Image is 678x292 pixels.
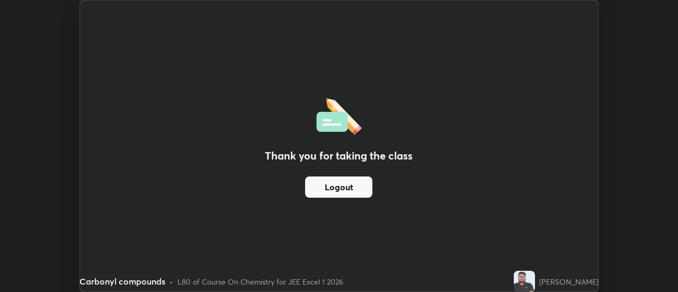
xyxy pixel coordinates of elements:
div: [PERSON_NAME] [539,276,599,287]
div: L80 of Course On Chemistry for JEE Excel 1 2026 [177,276,343,287]
img: offlineFeedback.1438e8b3.svg [316,95,362,135]
div: • [169,276,173,287]
img: 482f76725520491caafb691467b04a1d.jpg [514,271,535,292]
div: Carbonyl compounds [79,275,165,288]
button: Logout [305,176,372,198]
h2: Thank you for taking the class [265,148,413,164]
